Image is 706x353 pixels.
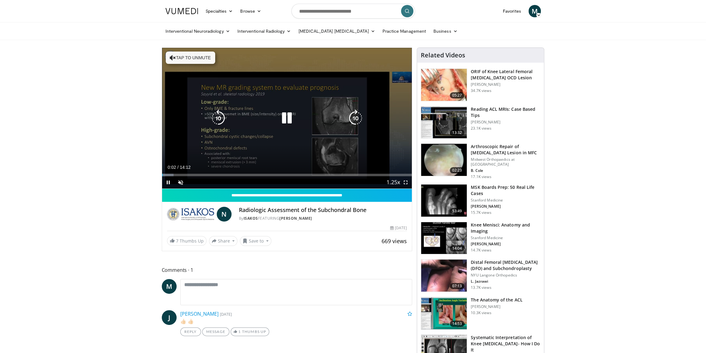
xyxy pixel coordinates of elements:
h3: Reading ACL MRIs: Case Based Tips [471,106,540,118]
p: Stanford Medicine [471,198,540,203]
a: Specialties [202,5,237,17]
img: -obq8PbsAZBgmTg34xMDoxOjBrO-I4W8.150x105_q85_crop-smart_upscale.jpg [421,185,467,217]
button: Fullscreen [399,176,412,189]
h3: The Anatomy of the ACL [471,297,522,303]
button: Pause [162,176,174,189]
button: Save to [240,236,271,246]
button: Share [209,236,238,246]
a: ISAKOS [244,216,258,221]
h3: Arthroscopic Repair of [MEDICAL_DATA] Lesion in MFC [471,143,540,156]
p: 13.7K views [471,285,491,290]
span: 53:49 [450,208,465,214]
a: Browse [236,5,265,17]
div: Progress Bar [162,174,412,176]
a: Interventional Radiology [234,25,295,37]
a: [PERSON_NAME] [279,216,312,221]
p: 10.3K views [471,310,491,315]
p: 👍🏻 👍🏻 [180,318,412,325]
h4: Radiologic Assessment of the Subchondral Bone [239,207,407,214]
img: 38694_0000_3.png.150x105_q85_crop-smart_upscale.jpg [421,144,467,176]
a: 7 Thumbs Up [167,236,207,246]
p: 17.1K views [471,174,491,179]
span: / [178,165,179,170]
a: 14:04 Knee Menisci: Anatomy and Imaging Stanford Medicine [PERSON_NAME] 14.7K views [421,222,540,255]
img: eeecf1cd-70e3-4f5d-b141-d4b5b934bcac.150x105_q85_crop-smart_upscale.jpg [421,297,467,329]
p: Stanford Medicine [471,235,540,240]
a: M [528,5,541,17]
a: J [162,310,177,325]
p: NYU Langone Orthopedics [471,273,540,278]
h3: Systematic Interpretation of Knee [MEDICAL_DATA]- How I Do It [471,334,540,353]
p: [PERSON_NAME] [471,204,540,209]
a: Favorites [499,5,525,17]
span: 14:53 [450,321,465,327]
a: Message [202,327,229,336]
p: 14.7K views [471,248,491,253]
a: 07:13 Distal Femoral [MEDICAL_DATA] (DFO) and Subchondroplasty NYU Langone Orthopedics L. Jazrawi... [421,259,540,292]
span: 1 [238,329,241,334]
img: 0e1c0b0f-edfa-46d1-b74c-b91acfcd1dc2.150x105_q85_crop-smart_upscale.jpg [421,106,467,139]
img: 11215_3.png.150x105_q85_crop-smart_upscale.jpg [421,69,467,101]
a: 14:53 The Anatomy of the ACL [PERSON_NAME] 10.3K views [421,297,540,330]
a: 02:23 Arthroscopic Repair of [MEDICAL_DATA] Lesion in MFC Midwest Orthopaedics at [GEOGRAPHIC_DAT... [421,143,540,179]
span: 669 views [382,237,407,245]
span: 14:04 [450,245,465,251]
img: ISAKOS [167,207,214,222]
input: Search topics, interventions [291,4,415,19]
p: [PERSON_NAME] [471,82,540,87]
img: VuMedi Logo [165,8,198,14]
p: 34.7K views [471,88,491,93]
a: M [162,279,177,294]
small: [DATE] [220,311,232,317]
a: 13:32 Reading ACL MRIs: Case Based Tips [PERSON_NAME] 23.1K views [421,106,540,139]
a: Practice Management [378,25,429,37]
button: Tap to unmute [166,52,215,64]
span: 14:12 [180,165,190,170]
p: L. Jazrawi [471,279,540,284]
button: Unmute [174,176,187,189]
a: [PERSON_NAME] [180,310,219,317]
h3: ORIF of Knee Lateral Femoral [MEDICAL_DATA] OCD Lesion [471,69,540,81]
a: 1 Thumbs Up [231,327,269,336]
a: 53:49 MSK Boards Prep: 50 Real Life Cases Stanford Medicine [PERSON_NAME] 15.7K views [421,184,540,217]
span: 13:32 [450,130,465,136]
h3: Knee Menisci: Anatomy and Imaging [471,222,540,234]
p: B. Cole [471,168,540,173]
p: [PERSON_NAME] [471,242,540,247]
a: N [217,207,232,222]
p: 15.7K views [471,210,491,215]
span: 02:23 [450,167,465,173]
span: 07:13 [450,283,465,289]
span: 7 [176,238,178,244]
div: By FEATURING [239,216,407,221]
h3: Distal Femoral [MEDICAL_DATA] (DFO) and Subchondroplasty [471,259,540,272]
video-js: Video Player [162,48,412,189]
span: 0:02 [168,165,176,170]
button: Playback Rate [387,176,399,189]
p: [PERSON_NAME] [471,304,522,309]
span: Comments 1 [162,266,412,274]
a: Business [430,25,461,37]
a: Reply [180,327,201,336]
img: 34a0702c-cbe2-4e43-8b2c-f8cc537dbe22.150x105_q85_crop-smart_upscale.jpg [421,222,467,254]
h4: Related Videos [421,52,465,59]
p: Midwest Orthopaedics at [GEOGRAPHIC_DATA] [471,157,540,167]
a: Interventional Neuroradiology [162,25,234,37]
p: 23.1K views [471,126,491,131]
img: eolv1L8ZdYrFVOcH4xMDoxOjBzMTt2bJ.150x105_q85_crop-smart_upscale.jpg [421,260,467,292]
div: [DATE] [390,225,407,231]
a: 05:27 ORIF of Knee Lateral Femoral [MEDICAL_DATA] OCD Lesion [PERSON_NAME] 34.7K views [421,69,540,101]
h3: MSK Boards Prep: 50 Real Life Cases [471,184,540,197]
p: [PERSON_NAME] [471,120,540,125]
span: 05:27 [450,92,465,98]
a: [MEDICAL_DATA] [MEDICAL_DATA] [295,25,378,37]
